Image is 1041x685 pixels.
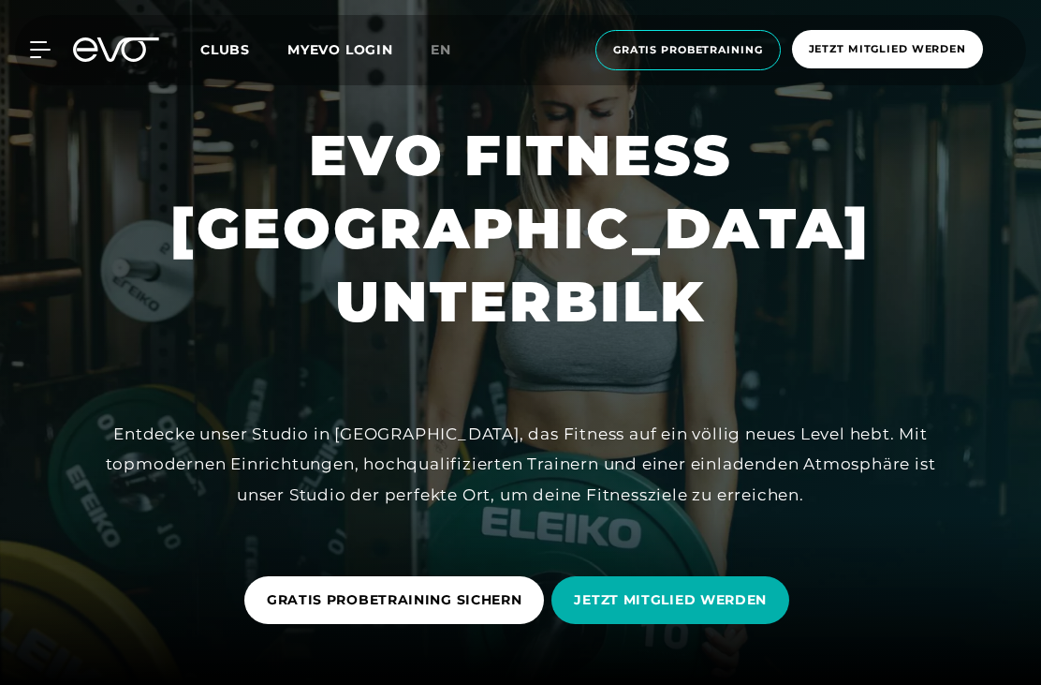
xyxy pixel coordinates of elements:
a: JETZT MITGLIED WERDEN [551,562,797,638]
a: Gratis Probetraining [590,30,786,70]
span: Clubs [200,41,250,58]
a: GRATIS PROBETRAINING SICHERN [244,562,552,638]
span: en [431,41,451,58]
div: Entdecke unser Studio in [GEOGRAPHIC_DATA], das Fitness auf ein völlig neues Level hebt. Mit topm... [99,419,942,510]
span: GRATIS PROBETRAINING SICHERN [267,590,522,610]
span: JETZT MITGLIED WERDEN [574,590,767,610]
h1: EVO FITNESS [GEOGRAPHIC_DATA] UNTERBILK [15,119,1026,338]
a: MYEVO LOGIN [287,41,393,58]
a: Jetzt Mitglied werden [786,30,989,70]
span: Jetzt Mitglied werden [809,41,966,57]
a: Clubs [200,40,287,58]
span: Gratis Probetraining [613,42,763,58]
a: en [431,39,474,61]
